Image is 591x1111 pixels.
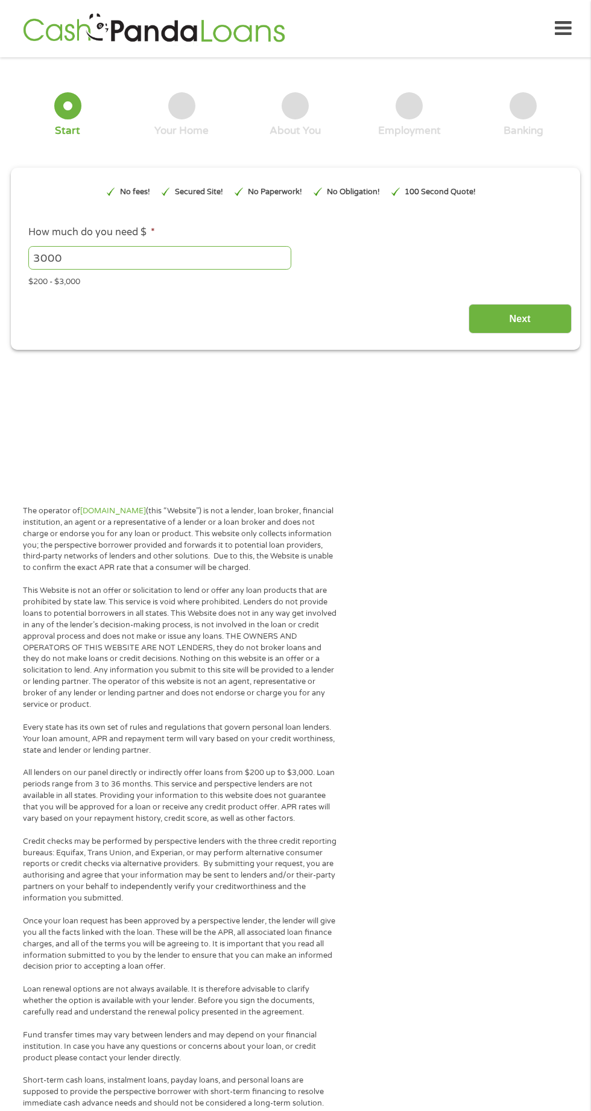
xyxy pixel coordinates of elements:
p: Secured Site! [175,186,223,198]
p: The operator of (this “Website”) is not a lender, loan broker, financial institution, an agent or... [23,505,337,574]
p: No fees! [120,186,150,198]
div: Your Home [154,124,209,138]
label: How much do you need $ [28,226,155,239]
div: Start [55,124,80,138]
p: Once your loan request has been approved by a perspective lender, the lender will give you all th... [23,916,337,972]
div: Employment [378,124,441,138]
div: Banking [504,124,543,138]
div: About You [270,124,321,138]
p: 100 Second Quote! [405,186,476,198]
p: Loan renewal options are not always available. It is therefore advisable to clarify whether the o... [23,984,337,1018]
p: Every state has its own set of rules and regulations that govern personal loan lenders. Your loan... [23,722,337,756]
img: GetLoanNow Logo [19,11,288,46]
p: Fund transfer times may vary between lenders and may depend on your financial institution. In cas... [23,1030,337,1064]
p: Credit checks may be performed by perspective lenders with the three credit reporting bureaus: Eq... [23,836,337,904]
p: Short-term cash loans, instalment loans, payday loans, and personal loans are supposed to provide... [23,1075,337,1109]
p: No Obligation! [327,186,380,198]
p: All lenders on our panel directly or indirectly offer loans from $200 up to $3,000. Loan periods ... [23,767,337,824]
div: $200 - $3,000 [28,271,563,288]
p: This Website is not an offer or solicitation to lend or offer any loan products that are prohibit... [23,585,337,711]
p: No Paperwork! [248,186,302,198]
input: Next [469,304,572,334]
a: [DOMAIN_NAME] [80,506,146,516]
